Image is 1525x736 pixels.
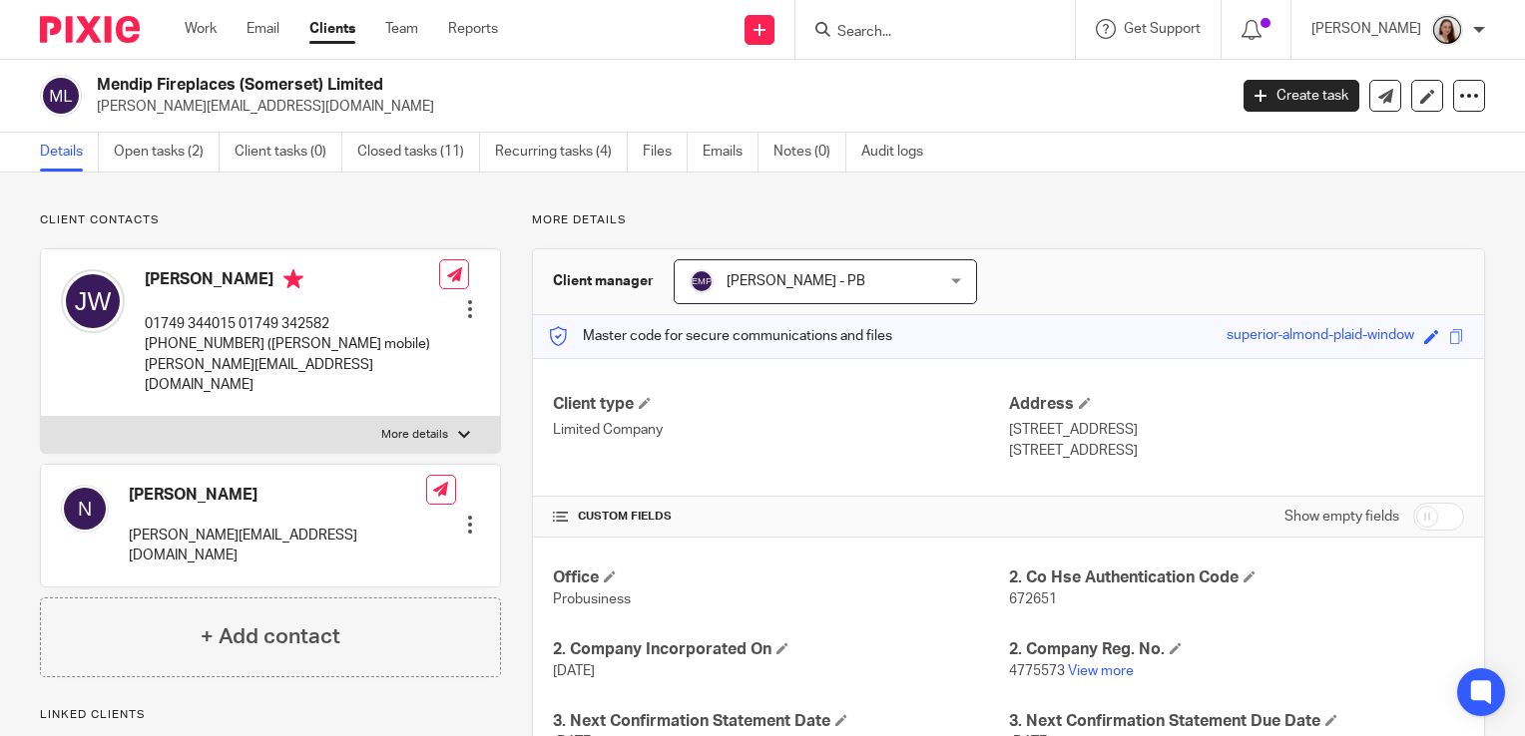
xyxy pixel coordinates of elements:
h4: Office [553,567,1008,588]
h4: 3. Next Confirmation Statement Due Date [1009,711,1464,732]
img: svg%3E [61,485,109,533]
div: superior-almond-plaid-window [1227,325,1414,348]
p: [PERSON_NAME][EMAIL_ADDRESS][DOMAIN_NAME] [145,355,439,396]
label: Show empty fields [1284,507,1399,527]
h2: Mendip Fireplaces (Somerset) Limited [97,75,990,96]
img: Profile.png [1431,14,1463,46]
h4: 2. Co Hse Authentication Code [1009,567,1464,588]
span: Probusiness [553,592,631,606]
a: Reports [448,19,498,39]
p: [STREET_ADDRESS] [1009,441,1464,461]
p: Client contacts [40,212,501,228]
h4: CUSTOM FIELDS [553,509,1008,525]
h4: 2. Company Reg. No. [1009,639,1464,660]
p: 01749 344015 01749 342582 [PHONE_NUMBER] ([PERSON_NAME] mobile) [145,314,439,355]
a: Open tasks (2) [114,133,220,172]
a: Email [247,19,279,39]
span: 672651 [1009,592,1057,606]
img: svg%3E [40,75,82,117]
a: Team [385,19,418,39]
h4: 3. Next Confirmation Statement Date [553,711,1008,732]
img: svg%3E [690,269,714,293]
img: svg%3E [61,269,125,333]
h4: Address [1009,394,1464,415]
p: [PERSON_NAME][EMAIL_ADDRESS][DOMAIN_NAME] [97,97,1214,117]
p: [PERSON_NAME][EMAIL_ADDRESS][DOMAIN_NAME] [129,526,426,566]
span: [PERSON_NAME] - PB [727,274,865,288]
a: Files [643,133,688,172]
i: Primary [283,269,303,289]
a: View more [1068,664,1134,678]
h4: Client type [553,394,1008,415]
p: More details [381,427,448,443]
h4: 2. Company Incorporated On [553,639,1008,660]
a: Emails [703,133,759,172]
h4: + Add contact [201,621,340,652]
a: Create task [1244,80,1359,112]
h3: Client manager [553,271,654,291]
span: [DATE] [553,664,595,678]
p: Limited Company [553,420,1008,440]
a: Details [40,133,99,172]
img: Pixie [40,16,140,43]
span: Get Support [1124,22,1201,36]
p: Linked clients [40,707,501,723]
a: Work [185,19,217,39]
p: Master code for secure communications and files [548,326,892,346]
p: [STREET_ADDRESS] [1009,420,1464,440]
h4: [PERSON_NAME] [129,485,426,506]
a: Recurring tasks (4) [495,133,628,172]
h4: [PERSON_NAME] [145,269,439,294]
a: Audit logs [861,133,938,172]
a: Notes (0) [773,133,846,172]
input: Search [835,24,1015,42]
a: Client tasks (0) [235,133,342,172]
span: 4775573 [1009,664,1065,678]
a: Clients [309,19,355,39]
p: More details [532,212,1485,228]
p: [PERSON_NAME] [1311,19,1421,39]
a: Closed tasks (11) [357,133,480,172]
